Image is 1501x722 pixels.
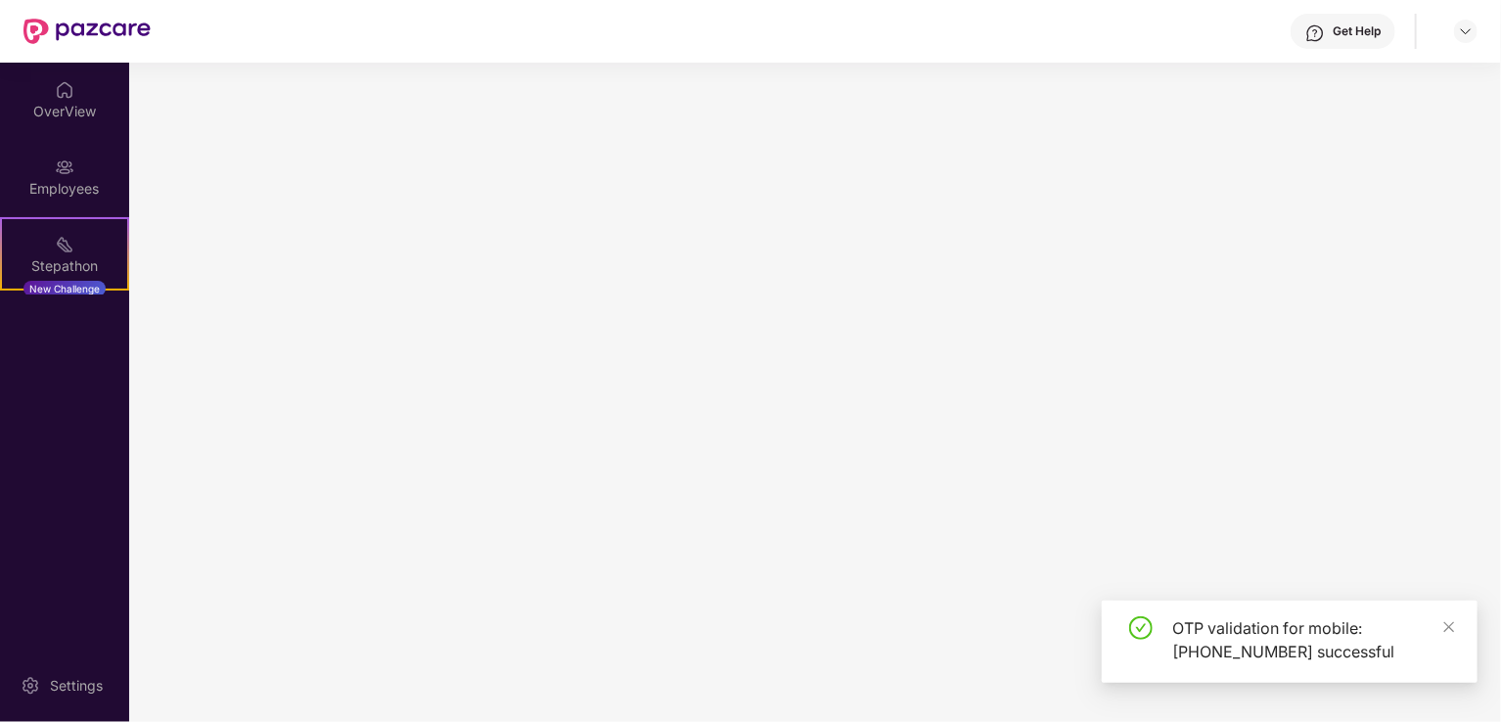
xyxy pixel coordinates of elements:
[1129,616,1153,640] span: check-circle
[23,281,106,296] div: New Challenge
[55,80,74,100] img: svg+xml;base64,PHN2ZyBpZD0iSG9tZSIgeG1sbnM9Imh0dHA6Ly93d3cudzMub3JnLzIwMDAvc3ZnIiB3aWR0aD0iMjAiIG...
[1333,23,1381,39] div: Get Help
[2,256,127,276] div: Stepathon
[55,235,74,254] img: svg+xml;base64,PHN2ZyB4bWxucz0iaHR0cDovL3d3dy53My5vcmcvMjAwMC9zdmciIHdpZHRoPSIyMSIgaGVpZ2h0PSIyMC...
[44,676,109,696] div: Settings
[55,158,74,177] img: svg+xml;base64,PHN2ZyBpZD0iRW1wbG95ZWVzIiB4bWxucz0iaHR0cDovL3d3dy53My5vcmcvMjAwMC9zdmciIHdpZHRoPS...
[1458,23,1474,39] img: svg+xml;base64,PHN2ZyBpZD0iRHJvcGRvd24tMzJ4MzIiIHhtbG5zPSJodHRwOi8vd3d3LnczLm9yZy8yMDAwL3N2ZyIgd2...
[1172,616,1454,663] div: OTP validation for mobile: [PHONE_NUMBER] successful
[23,19,151,44] img: New Pazcare Logo
[1305,23,1325,43] img: svg+xml;base64,PHN2ZyBpZD0iSGVscC0zMngzMiIgeG1sbnM9Imh0dHA6Ly93d3cudzMub3JnLzIwMDAvc3ZnIiB3aWR0aD...
[21,676,40,696] img: svg+xml;base64,PHN2ZyBpZD0iU2V0dGluZy0yMHgyMCIgeG1sbnM9Imh0dHA6Ly93d3cudzMub3JnLzIwMDAvc3ZnIiB3aW...
[1442,620,1456,634] span: close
